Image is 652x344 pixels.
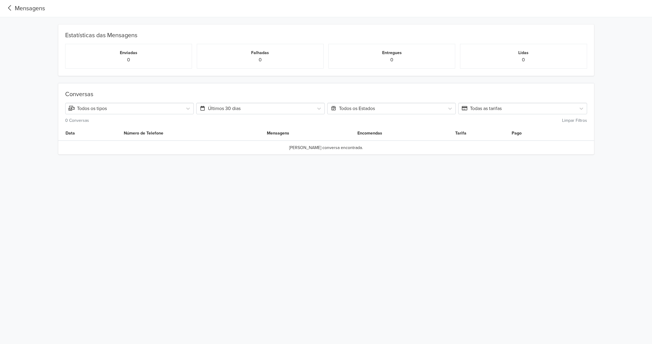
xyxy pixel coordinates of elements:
[263,126,354,141] th: Mensagens
[334,56,450,63] p: 0
[5,4,45,13] a: Mensagens
[200,105,241,112] span: Últimos 30 dias
[289,144,363,151] span: [PERSON_NAME] conversa encontrada.
[518,50,529,55] small: Lidas
[462,105,502,112] span: Todas as tarifas
[465,56,582,63] p: 0
[354,126,452,141] th: Encomendas
[120,126,263,141] th: Número de Telefone
[65,118,89,123] small: 0 Conversas
[120,50,137,55] small: Enviadas
[63,24,590,41] div: Estatísticas das Mensagens
[70,56,187,63] p: 0
[382,50,402,55] small: Entregues
[58,126,120,141] th: Data
[202,56,318,63] p: 0
[65,91,587,100] div: Conversas
[331,105,375,112] span: Todos os Estados
[508,126,561,141] th: Pago
[452,126,508,141] th: Tarifa
[251,50,269,55] small: Falhadas
[69,105,107,112] span: Todos os tipos
[562,118,587,123] small: Limpar Filtros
